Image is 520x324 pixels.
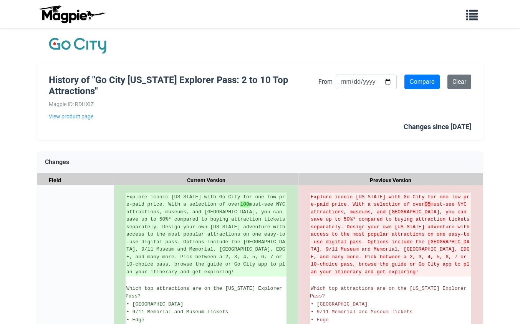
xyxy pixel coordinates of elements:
strong: 95 [424,201,431,207]
ins: Explore iconic [US_STATE] with Go City for one low pre-paid price. With a selection of over must-... [126,193,286,276]
img: Company Logo [49,36,106,55]
div: Changes since [DATE] [404,121,471,133]
div: Field [37,173,114,188]
span: • 9/11 Memorial and Museum Tickets [126,309,228,315]
img: logo-ab69f6fb50320c5b225c76a69d11143b.png [37,5,106,23]
div: Magpie ID: RDHXIZ [49,100,318,108]
del: Explore iconic [US_STATE] with Go City for one low pre-paid price. With a selection of over must-... [311,193,470,276]
h1: History of "Go City [US_STATE] Explorer Pass: 2 to 10 Top Attractions" [49,75,318,97]
span: Which top attractions are on the [US_STATE] Explorer Pass? [126,286,285,299]
span: • [GEOGRAPHIC_DATA] [311,301,368,307]
strong: 100 [240,201,249,207]
span: • Edge [311,317,329,323]
a: View product page [49,112,318,121]
input: Compare [404,75,440,89]
span: • Edge [126,317,144,323]
span: • [GEOGRAPHIC_DATA] [126,301,183,307]
div: Previous Version [298,173,483,188]
div: Current Version [114,173,298,188]
div: Changes [37,151,483,173]
span: • 9/11 Memorial and Museum Tickets [311,309,412,315]
span: Which top attractions are on the [US_STATE] Explorer Pass? [310,286,469,299]
label: From [318,77,333,87]
a: Clear [447,75,471,89]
